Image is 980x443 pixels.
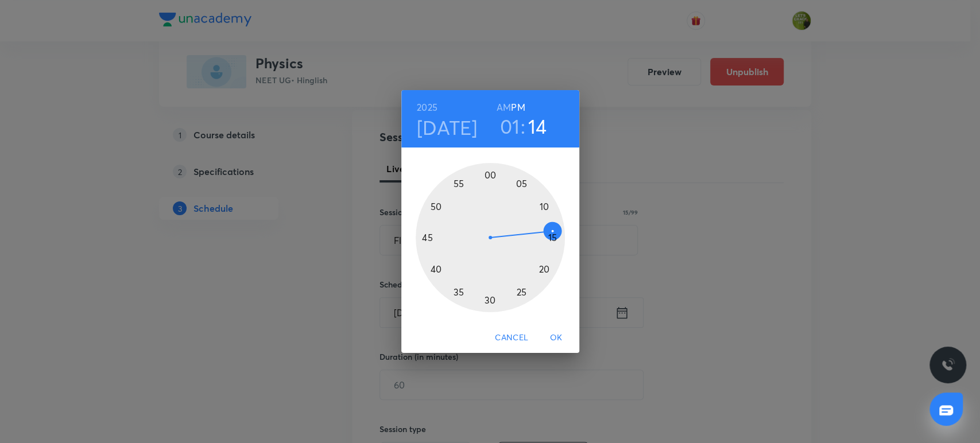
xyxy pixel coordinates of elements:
span: OK [543,331,570,345]
button: OK [538,327,575,348]
button: 01 [500,114,520,138]
button: Cancel [490,327,533,348]
button: [DATE] [417,115,478,139]
button: 14 [528,114,547,138]
button: 2025 [417,99,437,115]
h3: : [521,114,525,138]
button: AM [497,99,511,115]
button: PM [511,99,525,115]
span: Cancel [495,331,528,345]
